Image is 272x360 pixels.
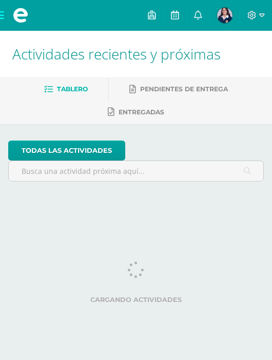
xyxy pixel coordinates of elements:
[8,141,125,161] a: todas las Actividades
[108,104,164,121] a: Entregadas
[119,108,164,116] span: Entregadas
[9,161,263,181] input: Busca una actividad próxima aquí...
[140,85,228,93] span: Pendientes de entrega
[8,296,264,304] label: Cargando actividades
[12,44,221,64] span: Actividades recientes y próximas
[129,81,228,97] a: Pendientes de entrega
[217,8,232,23] img: 720095055b1c05dda7afd36150fb6716.png
[44,81,88,97] a: Tablero
[57,85,88,93] span: Tablero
